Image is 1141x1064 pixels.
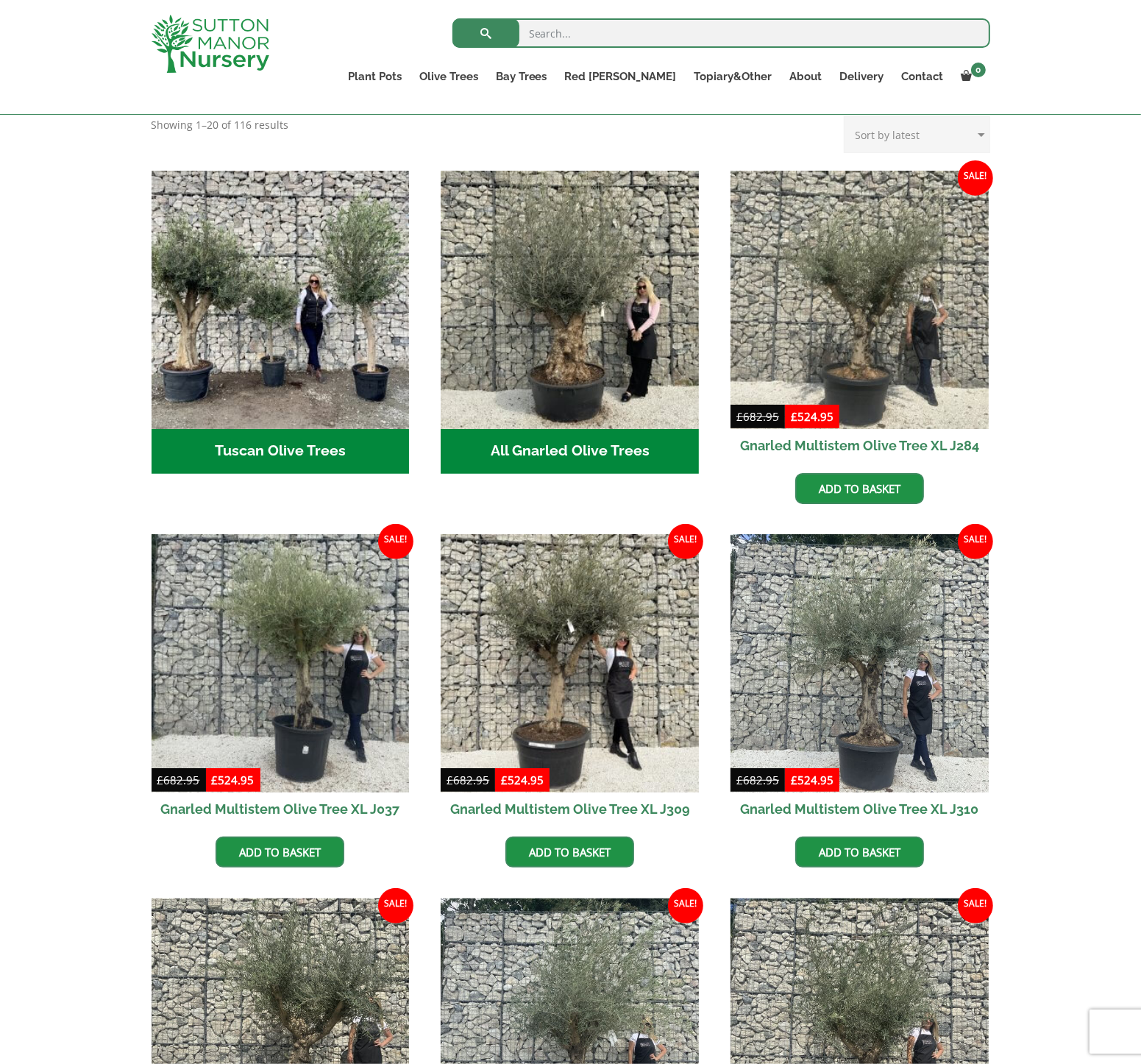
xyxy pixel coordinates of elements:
[339,66,410,87] a: Plant Pots
[501,773,544,787] bdi: 524.95
[686,66,781,87] a: Topiary&Other
[447,773,489,787] bdi: 682.95
[441,171,699,429] img: All Gnarled Olive Trees
[668,524,703,559] span: Sale!
[791,773,833,787] bdi: 524.95
[791,409,833,424] bdi: 524.95
[736,409,779,424] bdi: 682.95
[736,773,743,787] span: £
[791,773,797,787] span: £
[731,171,989,462] a: Sale! Gnarled Multistem Olive Tree XL J284
[452,18,990,48] input: Search...
[736,773,779,787] bdi: 682.95
[958,524,993,559] span: Sale!
[953,66,990,87] a: 0
[216,837,344,868] a: Add to basket: “Gnarled Multistem Olive Tree XL J037”
[731,171,989,429] img: Gnarled Multistem Olive Tree XL J284
[795,837,924,868] a: Add to basket: “Gnarled Multistem Olive Tree XL J310”
[505,837,634,868] a: Add to basket: “Gnarled Multistem Olive Tree XL J309”
[781,66,831,87] a: About
[441,534,699,826] a: Sale! Gnarled Multistem Olive Tree XL J309
[731,534,989,792] img: Gnarled Multistem Olive Tree XL J310
[731,792,989,826] h2: Gnarled Multistem Olive Tree XL J310
[157,773,200,787] bdi: 682.95
[157,773,164,787] span: £
[487,66,556,87] a: Bay Trees
[736,409,743,424] span: £
[152,792,410,826] h2: Gnarled Multistem Olive Tree XL J037
[731,429,989,462] h2: Gnarled Multistem Olive Tree XL J284
[441,171,699,474] a: Visit product category All Gnarled Olive Trees
[893,66,953,87] a: Contact
[152,15,269,73] img: logo
[441,534,699,792] img: Gnarled Multistem Olive Tree XL J309
[971,63,986,77] span: 0
[844,116,990,153] select: Shop order
[831,66,893,87] a: Delivery
[447,773,453,787] span: £
[152,429,410,475] h2: Tuscan Olive Trees
[441,792,699,826] h2: Gnarled Multistem Olive Tree XL J309
[410,66,487,87] a: Olive Trees
[795,473,924,504] a: Add to basket: “Gnarled Multistem Olive Tree XL J284”
[152,116,289,134] p: Showing 1–20 of 116 results
[152,171,410,474] a: Visit product category Tuscan Olive Trees
[152,534,410,826] a: Sale! Gnarled Multistem Olive Tree XL J037
[668,888,703,923] span: Sale!
[441,429,699,475] h2: All Gnarled Olive Trees
[556,66,686,87] a: Red [PERSON_NAME]
[791,409,797,424] span: £
[378,888,413,923] span: Sale!
[152,534,410,792] img: Gnarled Multistem Olive Tree XL J037
[212,773,218,787] span: £
[152,171,410,429] img: Tuscan Olive Trees
[958,888,993,923] span: Sale!
[731,534,989,826] a: Sale! Gnarled Multistem Olive Tree XL J310
[212,773,255,787] bdi: 524.95
[958,160,993,196] span: Sale!
[378,524,413,559] span: Sale!
[501,773,508,787] span: £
